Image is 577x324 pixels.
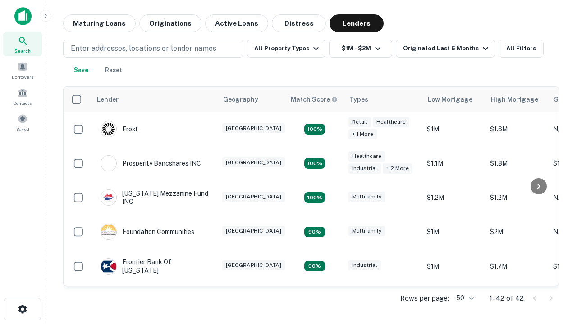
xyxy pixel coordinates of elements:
div: [US_STATE] Mezzanine Fund INC [101,189,209,206]
div: Matching Properties: 5, hasApolloMatch: undefined [304,124,325,135]
div: Foundation Communities [101,224,194,240]
div: Geography [223,94,258,105]
div: Matching Properties: 8, hasApolloMatch: undefined [304,158,325,169]
div: [GEOGRAPHIC_DATA] [222,192,285,202]
div: Healthcare [373,117,409,127]
div: Multifamily [348,226,385,236]
button: Originations [139,14,201,32]
div: Industrial [348,260,381,270]
td: $1.2M [422,180,485,215]
td: $1.7M [485,249,549,283]
div: Lender [97,94,119,105]
td: $1M [422,112,485,146]
td: $1M [422,249,485,283]
div: [GEOGRAPHIC_DATA] [222,260,285,270]
div: + 2 more [383,163,412,174]
div: [GEOGRAPHIC_DATA] [222,123,285,134]
div: Matching Properties: 4, hasApolloMatch: undefined [304,227,325,238]
div: Capitalize uses an advanced AI algorithm to match your search with the best lender. The match sco... [291,94,338,104]
div: 50 [453,292,475,305]
span: Contacts [14,99,32,107]
th: Lender [92,87,218,112]
button: Reset [99,61,128,79]
td: $1.2M [485,180,549,215]
img: picture [101,259,116,274]
a: Saved [3,110,42,135]
div: Prosperity Bancshares INC [101,155,201,171]
th: Types [344,87,422,112]
iframe: Chat Widget [532,223,577,266]
div: Originated Last 6 Months [403,43,491,54]
a: Contacts [3,84,42,108]
img: picture [101,121,116,137]
th: High Mortgage [485,87,549,112]
div: Multifamily [348,192,385,202]
p: Rows per page: [400,293,449,304]
div: Low Mortgage [428,94,472,105]
div: Matching Properties: 5, hasApolloMatch: undefined [304,192,325,203]
th: Capitalize uses an advanced AI algorithm to match your search with the best lender. The match sco... [285,87,344,112]
td: $1.4M [485,283,549,318]
div: Frontier Bank Of [US_STATE] [101,258,209,274]
button: Save your search to get updates of matches that match your search criteria. [67,61,96,79]
img: picture [101,156,116,171]
img: picture [101,190,116,205]
h6: Match Score [291,94,336,104]
td: $1M [422,215,485,249]
span: Saved [16,126,29,133]
td: $1.8M [485,146,549,180]
div: [GEOGRAPHIC_DATA] [222,157,285,168]
p: 1–42 of 42 [490,293,524,304]
div: Healthcare [348,151,385,162]
div: + 1 more [348,129,377,139]
div: Frost [101,121,138,137]
td: $1.1M [422,146,485,180]
div: High Mortgage [491,94,538,105]
a: Borrowers [3,58,42,82]
button: Active Loans [205,14,268,32]
span: Search [14,47,31,54]
button: Distress [272,14,326,32]
button: All Property Types [247,40,325,58]
a: Search [3,32,42,56]
td: $1.4M [422,283,485,318]
p: Enter addresses, locations or lender names [71,43,216,54]
th: Low Mortgage [422,87,485,112]
div: Industrial [348,163,381,174]
div: Matching Properties: 4, hasApolloMatch: undefined [304,261,325,272]
div: [GEOGRAPHIC_DATA] [222,226,285,236]
button: Enter addresses, locations or lender names [63,40,243,58]
div: Types [349,94,368,105]
img: picture [101,224,116,239]
div: Retail [348,117,371,127]
button: Lenders [330,14,384,32]
button: Originated Last 6 Months [396,40,495,58]
img: capitalize-icon.png [14,7,32,25]
td: $1.6M [485,112,549,146]
button: Maturing Loans [63,14,136,32]
th: Geography [218,87,285,112]
td: $2M [485,215,549,249]
button: $1M - $2M [329,40,392,58]
span: Borrowers [12,73,33,81]
button: All Filters [499,40,544,58]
